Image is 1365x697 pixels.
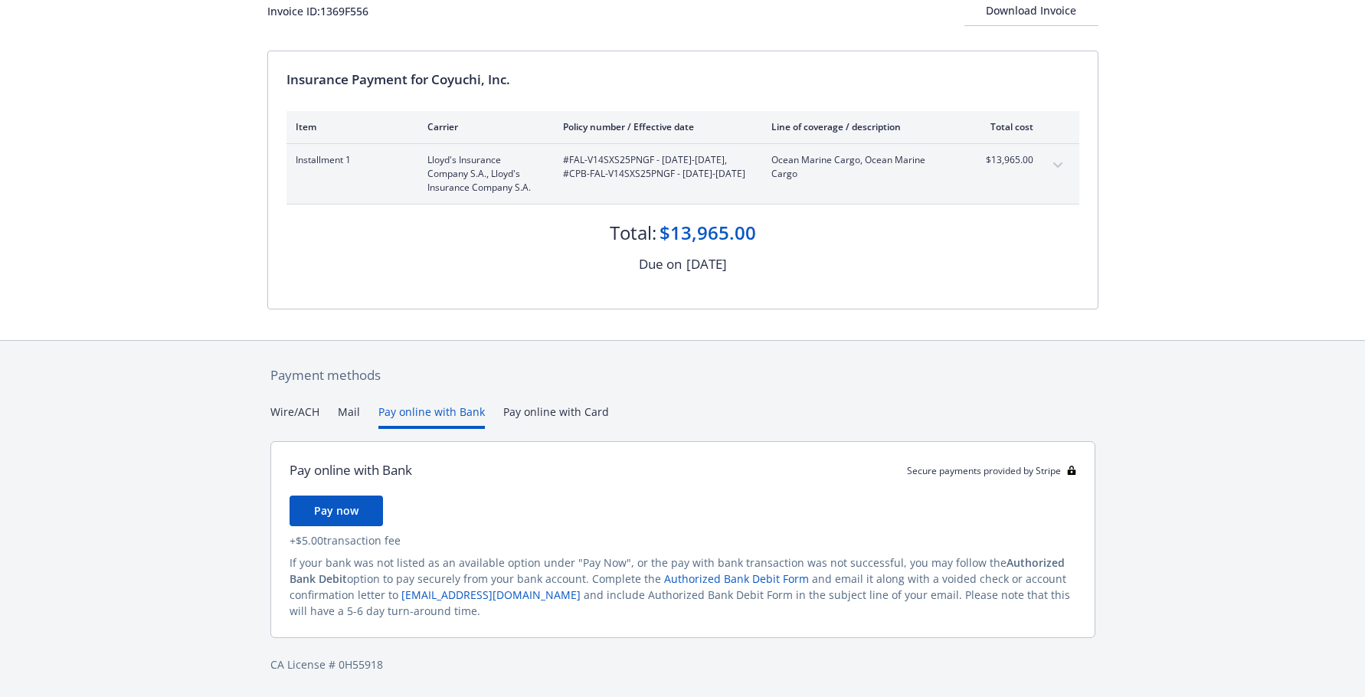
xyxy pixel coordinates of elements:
div: Policy number / Effective date [563,120,747,133]
span: Ocean Marine Cargo, Ocean Marine Cargo [771,153,951,181]
div: If your bank was not listed as an available option under "Pay Now", or the pay with bank transact... [290,555,1076,619]
button: Pay now [290,496,383,526]
div: CA License # 0H55918 [270,656,1095,672]
button: Wire/ACH [270,404,319,429]
div: Item [296,120,403,133]
div: Payment methods [270,365,1095,385]
div: $13,965.00 [660,220,756,246]
div: Installment 1Lloyd's Insurance Company S.A., Lloyd's Insurance Company S.A.#FAL-V14SXS25PNGF - [D... [286,144,1079,204]
div: Pay online with Bank [290,460,412,480]
button: expand content [1046,153,1070,178]
div: Total: [610,220,656,246]
div: Total cost [976,120,1033,133]
div: + $5.00 transaction fee [290,532,1076,548]
span: Installment 1 [296,153,403,167]
span: Authorized Bank Debit [290,555,1065,586]
div: [DATE] [686,254,727,274]
div: Secure payments provided by Stripe [907,464,1076,477]
div: Carrier [427,120,538,133]
span: Pay now [314,503,358,518]
div: Insurance Payment for Coyuchi, Inc. [286,70,1079,90]
span: #FAL-V14SXS25PNGF - [DATE]-[DATE], #CPB-FAL-V14SXS25PNGF - [DATE]-[DATE] [563,153,747,181]
button: Mail [338,404,360,429]
span: Lloyd's Insurance Company S.A., Lloyd's Insurance Company S.A. [427,153,538,195]
div: Line of coverage / description [771,120,951,133]
div: Due on [639,254,682,274]
span: $13,965.00 [976,153,1033,167]
a: [EMAIL_ADDRESS][DOMAIN_NAME] [401,587,581,602]
div: Invoice ID: 1369F556 [267,3,368,19]
a: Authorized Bank Debit Form [664,571,809,586]
button: Pay online with Bank [378,404,485,429]
button: Pay online with Card [503,404,609,429]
